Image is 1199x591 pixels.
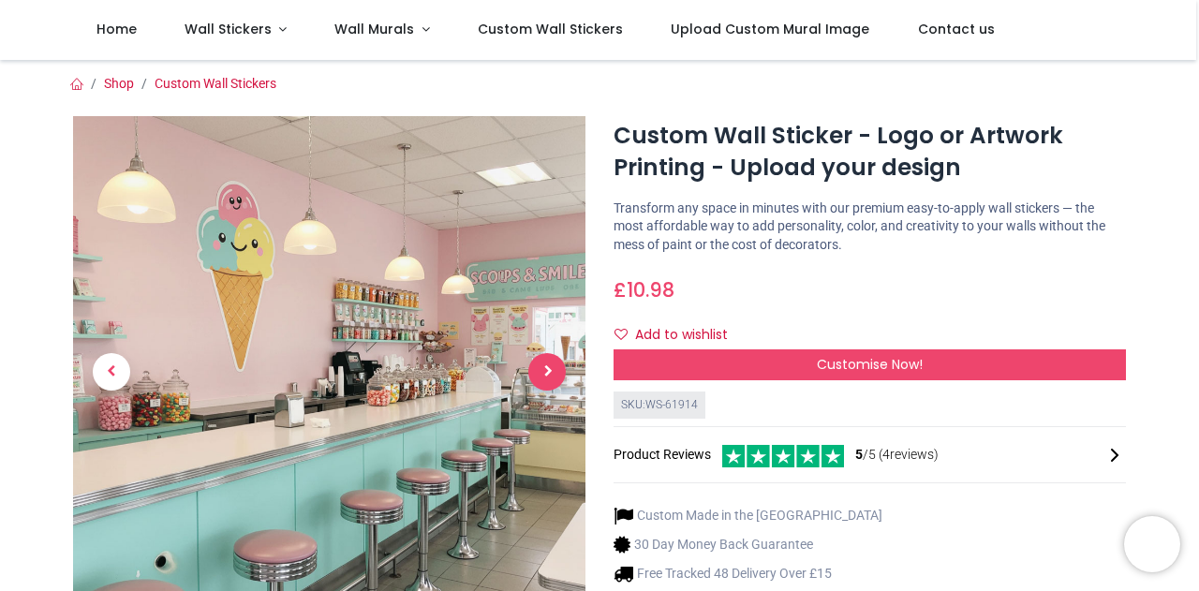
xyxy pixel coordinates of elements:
span: Home [96,20,137,38]
a: Shop [104,76,134,91]
li: Free Tracked 48 Delivery Over £15 [614,564,882,584]
iframe: Brevo live chat [1124,516,1180,572]
a: Custom Wall Stickers [155,76,276,91]
h1: Custom Wall Sticker - Logo or Artwork Printing - Upload your design [614,120,1126,185]
span: 10.98 [627,276,674,303]
li: Custom Made in the [GEOGRAPHIC_DATA] [614,506,882,525]
div: SKU: WS-61914 [614,392,705,419]
span: /5 ( 4 reviews) [855,446,939,465]
button: Add to wishlistAdd to wishlist [614,319,744,351]
span: Previous [93,353,130,391]
span: Custom Wall Stickers [478,20,623,38]
span: Customise Now! [817,355,923,374]
span: £ [614,276,674,303]
span: Wall Stickers [185,20,272,38]
span: Next [528,353,566,391]
a: Next [509,193,585,552]
li: 30 Day Money Back Guarantee [614,535,882,554]
span: 5 [855,447,863,462]
div: Product Reviews [614,442,1126,467]
i: Add to wishlist [614,328,628,341]
span: Wall Murals [334,20,414,38]
a: Previous [73,193,150,552]
p: Transform any space in minutes with our premium easy-to-apply wall stickers — the most affordable... [614,199,1126,255]
span: Contact us [918,20,995,38]
span: Upload Custom Mural Image [671,20,869,38]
